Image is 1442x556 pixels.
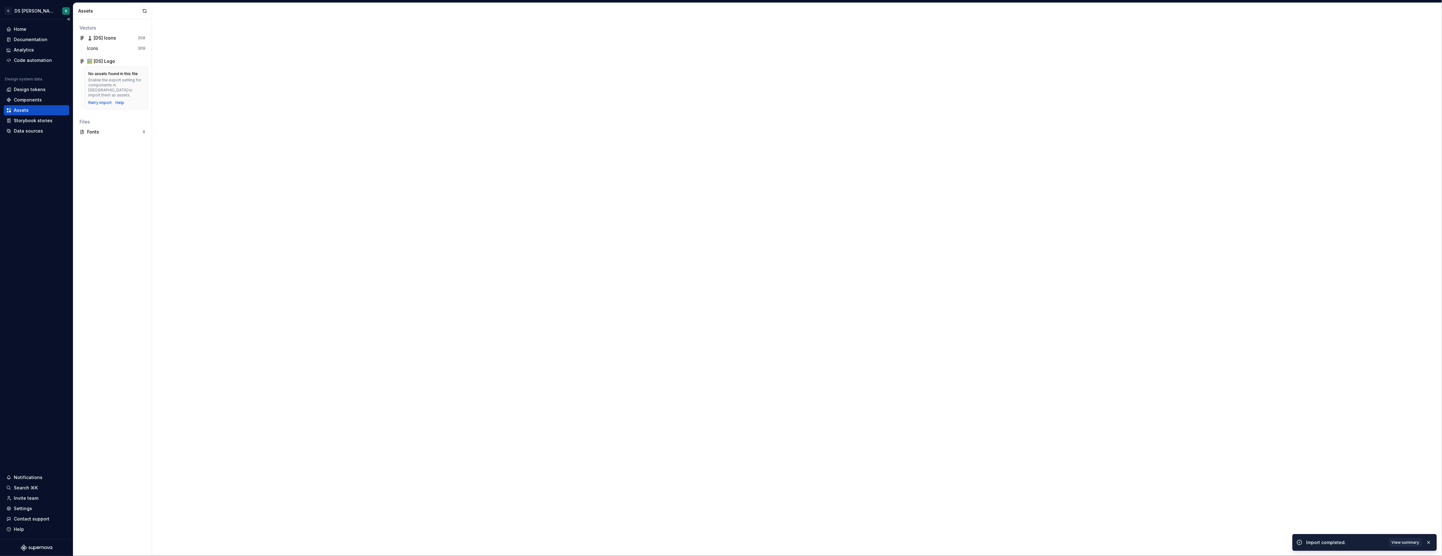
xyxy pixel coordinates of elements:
div: Settings [14,505,32,512]
div: Home [14,26,26,32]
button: Retry import [88,100,112,105]
button: Collapse sidebar [64,15,73,24]
div: Data sources [14,128,43,134]
svg: Supernova Logo [21,545,52,551]
button: Notifications [4,472,69,482]
a: Invite team [4,493,69,503]
div: Analytics [14,47,34,53]
div: Vectors [80,25,145,31]
div: Import completed. [1306,539,1385,546]
div: Invite team [14,495,38,501]
div: Files [80,119,145,125]
div: Notifications [14,474,42,481]
div: DS [PERSON_NAME] [14,8,55,14]
button: View summary [1389,538,1422,547]
a: Components [4,95,69,105]
div: Icons [87,45,101,52]
div: Assets [78,8,140,14]
div: Enable the export setting for components in [GEOGRAPHIC_DATA] to import them as assets. [88,78,144,98]
span: View summary [1392,540,1419,545]
div: Contact support [14,516,49,522]
div: O [65,8,67,14]
a: Help [115,100,124,105]
div: Assets [14,107,29,113]
a: Home [4,24,69,34]
div: ♟️ [DS] Icons [87,35,116,41]
a: 🖼️ [DS] Logo [77,56,148,66]
div: C [4,7,12,15]
div: Storybook stories [14,117,53,124]
div: 🖼️ [DS] Logo [87,58,115,64]
button: Search ⌘K [4,483,69,493]
a: Code automation [4,55,69,65]
div: 309 [138,46,145,51]
div: 6 [143,129,145,134]
a: Design tokens [4,84,69,95]
a: Analytics [4,45,69,55]
a: Data sources [4,126,69,136]
div: Documentation [14,36,47,43]
div: Code automation [14,57,52,63]
div: Search ⌘K [14,485,38,491]
a: Assets [4,105,69,115]
div: 309 [138,35,145,41]
div: Components [14,97,42,103]
a: ♟️ [DS] Icons309 [77,33,148,43]
a: Storybook stories [4,116,69,126]
div: Help [14,526,24,532]
button: CDS [PERSON_NAME]O [1,4,72,18]
button: Help [4,524,69,534]
div: Fonts [87,129,143,135]
div: Design tokens [14,86,46,93]
div: No assets found in this file [88,71,138,76]
a: Documentation [4,35,69,45]
a: Icons309 [85,43,148,53]
button: Contact support [4,514,69,524]
div: Design system data [5,77,42,82]
a: Settings [4,504,69,514]
a: Fonts6 [77,127,148,137]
